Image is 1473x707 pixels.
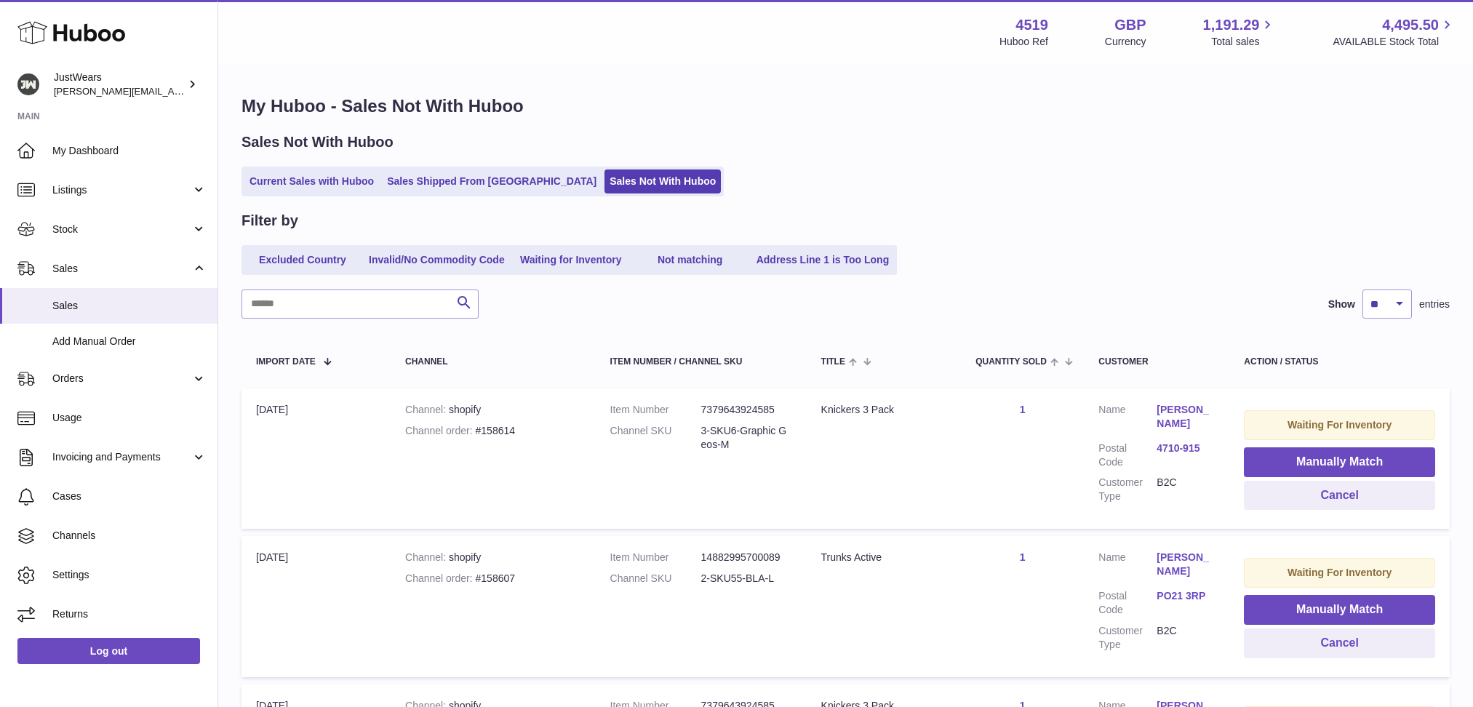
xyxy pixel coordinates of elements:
span: Add Manual Order [52,335,207,348]
div: Action / Status [1244,357,1435,367]
strong: 4519 [1015,15,1048,35]
div: Trunks Active [821,551,947,564]
div: Knickers 3 Pack [821,403,947,417]
span: Sales [52,299,207,313]
span: Title [821,357,845,367]
td: [DATE] [241,388,391,529]
a: 1 [1020,551,1026,563]
dt: Customer Type [1098,624,1157,652]
dt: Name [1098,551,1157,582]
span: 4,495.50 [1382,15,1439,35]
div: shopify [405,403,581,417]
div: #158614 [405,424,581,438]
div: Customer [1098,357,1215,367]
button: Manually Match [1244,447,1435,477]
strong: GBP [1114,15,1146,35]
span: [PERSON_NAME][EMAIL_ADDRESS][DOMAIN_NAME] [54,85,292,97]
span: AVAILABLE Stock Total [1333,35,1456,49]
dd: B2C [1157,476,1215,503]
a: 4710-915 [1157,442,1215,455]
span: Usage [52,411,207,425]
div: shopify [405,551,581,564]
dt: Item Number [610,551,701,564]
span: Quantity Sold [975,357,1047,367]
a: Waiting for Inventory [513,248,629,272]
a: Invalid/No Commodity Code [364,248,510,272]
button: Manually Match [1244,595,1435,625]
a: [PERSON_NAME] [1157,403,1215,431]
span: Returns [52,607,207,621]
a: Log out [17,638,200,664]
dt: Postal Code [1098,442,1157,469]
button: Cancel [1244,628,1435,658]
a: Excluded Country [244,248,361,272]
a: Sales Shipped From [GEOGRAPHIC_DATA] [382,169,602,193]
span: Settings [52,568,207,582]
div: #158607 [405,572,581,586]
a: [PERSON_NAME] [1157,551,1215,578]
dt: Item Number [610,403,701,417]
strong: Channel order [405,425,476,436]
h2: Filter by [241,211,298,231]
dt: Channel SKU [610,424,701,452]
span: Listings [52,183,191,197]
a: Current Sales with Huboo [244,169,379,193]
h2: Sales Not With Huboo [241,132,394,152]
strong: Channel [405,404,449,415]
a: 4,495.50 AVAILABLE Stock Total [1333,15,1456,49]
td: [DATE] [241,536,391,676]
button: Cancel [1244,481,1435,511]
dt: Postal Code [1098,589,1157,617]
strong: Waiting For Inventory [1288,567,1392,578]
strong: Channel [405,551,449,563]
span: Cases [52,490,207,503]
span: 1,191.29 [1203,15,1260,35]
dt: Channel SKU [610,572,701,586]
div: Huboo Ref [999,35,1048,49]
h1: My Huboo - Sales Not With Huboo [241,95,1450,118]
dd: 2-SKU55-BLA-L [701,572,792,586]
dd: 14882995700089 [701,551,792,564]
div: Currency [1105,35,1146,49]
dt: Customer Type [1098,476,1157,503]
div: Item Number / Channel SKU [610,357,792,367]
img: josh@just-wears.com [17,73,39,95]
label: Show [1328,297,1355,311]
strong: Waiting For Inventory [1288,419,1392,431]
dt: Name [1098,403,1157,434]
a: Address Line 1 is Too Long [751,248,895,272]
dd: 3-SKU6-Graphic Geos-M [701,424,792,452]
a: Sales Not With Huboo [604,169,721,193]
span: Orders [52,372,191,386]
span: Total sales [1211,35,1276,49]
span: entries [1419,297,1450,311]
span: Invoicing and Payments [52,450,191,464]
span: Import date [256,357,316,367]
div: JustWears [54,71,185,98]
a: 1,191.29 Total sales [1203,15,1277,49]
span: Channels [52,529,207,543]
div: Channel [405,357,581,367]
dd: B2C [1157,624,1215,652]
dd: 7379643924585 [701,403,792,417]
a: PO21 3RP [1157,589,1215,603]
span: Sales [52,262,191,276]
a: Not matching [632,248,749,272]
span: My Dashboard [52,144,207,158]
span: Stock [52,223,191,236]
strong: Channel order [405,572,476,584]
a: 1 [1020,404,1026,415]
